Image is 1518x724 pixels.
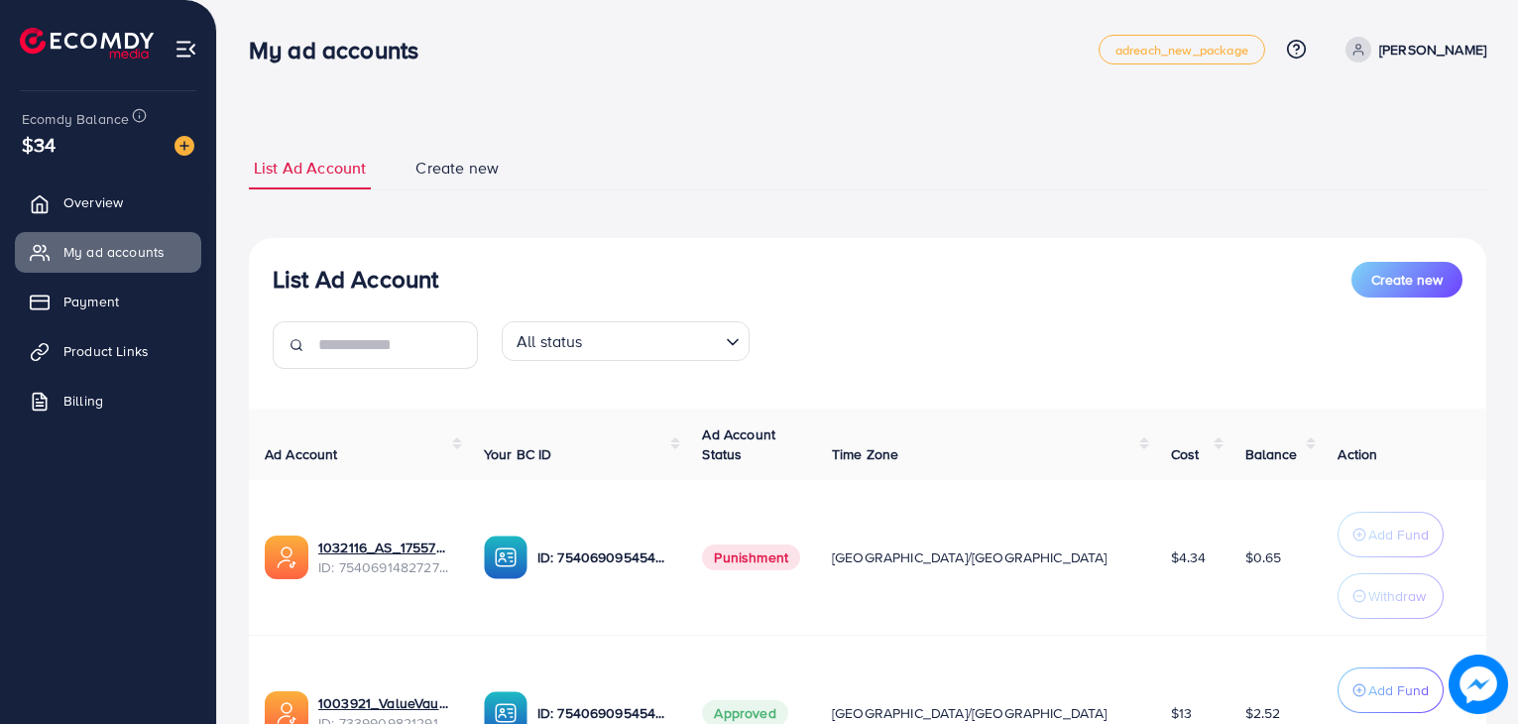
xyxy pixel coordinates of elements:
[265,536,308,579] img: ic-ads-acc.e4c84228.svg
[318,538,452,578] div: <span class='underline'>1032116_AS_1755704222613</span></br>7540691482727464967
[63,192,123,212] span: Overview
[832,547,1108,567] span: [GEOGRAPHIC_DATA]/[GEOGRAPHIC_DATA]
[1371,270,1443,290] span: Create new
[1115,44,1248,57] span: adreach_new_package
[15,282,201,321] a: Payment
[1368,584,1426,608] p: Withdraw
[484,444,552,464] span: Your BC ID
[513,327,587,356] span: All status
[589,323,718,356] input: Search for option
[15,381,201,421] a: Billing
[484,536,527,579] img: ic-ba-acc.ded83a64.svg
[318,693,452,713] a: 1003921_ValueVault_1708955941628
[702,424,775,464] span: Ad Account Status
[502,321,750,361] div: Search for option
[175,136,194,156] img: image
[1338,667,1444,713] button: Add Fund
[249,36,434,64] h3: My ad accounts
[702,544,800,570] span: Punishment
[1368,678,1429,702] p: Add Fund
[265,444,338,464] span: Ad Account
[1338,37,1486,62] a: [PERSON_NAME]
[1338,444,1377,464] span: Action
[20,28,154,59] img: logo
[273,265,438,294] h3: List Ad Account
[1171,444,1200,464] span: Cost
[1338,512,1444,557] button: Add Fund
[1351,262,1462,298] button: Create new
[63,242,165,262] span: My ad accounts
[15,331,201,371] a: Product Links
[1449,655,1508,714] img: image
[1379,38,1486,61] p: [PERSON_NAME]
[1338,573,1444,619] button: Withdraw
[1245,547,1282,567] span: $0.65
[1099,35,1265,64] a: adreach_new_package
[22,109,129,129] span: Ecomdy Balance
[318,557,452,577] span: ID: 7540691482727464967
[415,157,499,180] span: Create new
[832,444,898,464] span: Time Zone
[318,538,452,557] a: 1032116_AS_1755704222613
[22,130,56,159] span: $34
[1245,444,1298,464] span: Balance
[175,38,197,60] img: menu
[63,341,149,361] span: Product Links
[1171,703,1192,723] span: $13
[15,182,201,222] a: Overview
[1245,703,1281,723] span: $2.52
[1171,547,1207,567] span: $4.34
[832,703,1108,723] span: [GEOGRAPHIC_DATA]/[GEOGRAPHIC_DATA]
[63,391,103,411] span: Billing
[1368,523,1429,546] p: Add Fund
[254,157,366,180] span: List Ad Account
[537,545,671,569] p: ID: 7540690954542530567
[15,232,201,272] a: My ad accounts
[63,292,119,311] span: Payment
